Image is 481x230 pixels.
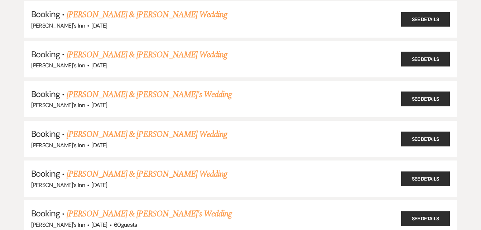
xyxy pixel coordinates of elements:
a: See Details [401,211,450,226]
a: See Details [401,171,450,186]
span: [DATE] [91,221,107,229]
a: [PERSON_NAME] & [PERSON_NAME] Wedding [67,48,227,61]
a: [PERSON_NAME] & [PERSON_NAME] Wedding [67,168,227,181]
span: Booking [31,49,60,60]
span: [PERSON_NAME]'s Inn [31,22,85,29]
span: Booking [31,168,60,179]
span: [DATE] [91,181,107,189]
span: [DATE] [91,22,107,29]
span: [DATE] [91,142,107,149]
span: Booking [31,9,60,20]
span: [DATE] [91,101,107,109]
a: [PERSON_NAME] & [PERSON_NAME] Wedding [67,128,227,141]
span: Booking [31,88,60,100]
span: [PERSON_NAME]'s Inn [31,221,85,229]
span: [PERSON_NAME]'s Inn [31,142,85,149]
span: [DATE] [91,62,107,69]
span: Booking [31,208,60,219]
a: [PERSON_NAME] & [PERSON_NAME] Wedding [67,8,227,21]
span: [PERSON_NAME]'s Inn [31,62,85,69]
span: Booking [31,128,60,139]
a: See Details [401,52,450,67]
span: [PERSON_NAME]'s Inn [31,101,85,109]
span: 60 guests [114,221,137,229]
a: See Details [401,12,450,27]
a: See Details [401,92,450,106]
a: [PERSON_NAME] & [PERSON_NAME]'s Wedding [67,88,232,101]
span: [PERSON_NAME]'s Inn [31,181,85,189]
a: See Details [401,131,450,146]
a: [PERSON_NAME] & [PERSON_NAME]'s Wedding [67,207,232,220]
